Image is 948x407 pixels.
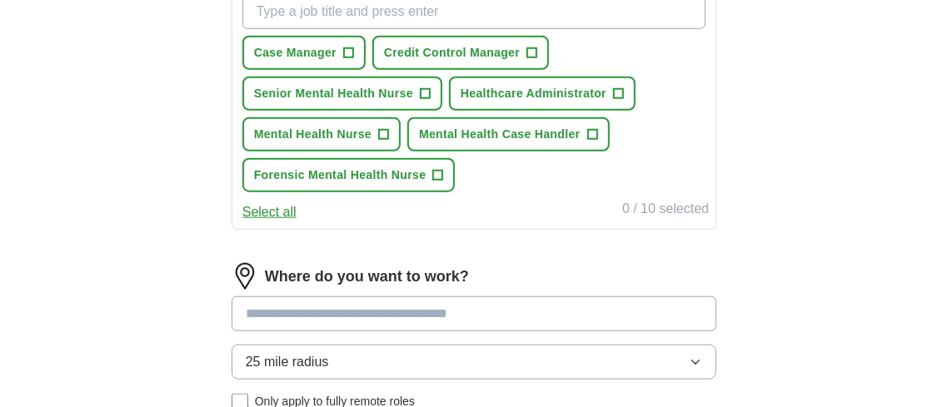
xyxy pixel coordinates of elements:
[372,36,549,70] button: Credit Control Manager
[246,352,329,372] span: 25 mile radius
[232,263,258,290] img: location.png
[254,44,337,62] span: Case Manager
[242,117,401,151] button: Mental Health Nurse
[242,36,366,70] button: Case Manager
[242,158,456,192] button: Forensic Mental Health Nurse
[419,126,581,143] span: Mental Health Case Handler
[242,77,442,111] button: Senior Mental Health Nurse
[265,266,469,288] label: Where do you want to work?
[254,126,372,143] span: Mental Health Nurse
[622,199,709,222] div: 0 / 10 selected
[461,85,606,102] span: Healthcare Administrator
[242,202,297,222] button: Select all
[232,345,716,380] button: 25 mile radius
[407,117,610,151] button: Mental Health Case Handler
[449,77,636,111] button: Healthcare Administrator
[384,44,520,62] span: Credit Control Manager
[254,85,413,102] span: Senior Mental Health Nurse
[254,166,427,184] span: Forensic Mental Health Nurse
